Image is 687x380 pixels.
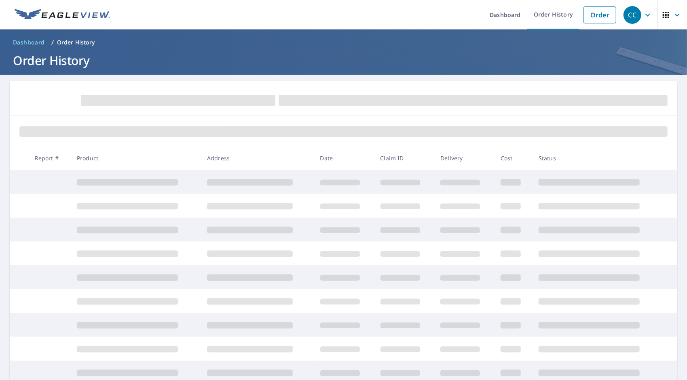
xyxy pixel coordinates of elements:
[13,38,45,46] span: Dashboard
[51,38,54,47] li: /
[532,146,662,170] th: Status
[10,52,677,69] h1: Order History
[624,6,641,24] div: CC
[70,146,201,170] th: Product
[15,9,110,21] img: EV Logo
[10,36,677,49] nav: breadcrumb
[374,146,434,170] th: Claim ID
[201,146,314,170] th: Address
[583,6,616,23] a: Order
[10,36,48,49] a: Dashboard
[28,146,70,170] th: Report #
[494,146,532,170] th: Cost
[57,38,95,46] p: Order History
[314,146,374,170] th: Date
[434,146,494,170] th: Delivery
